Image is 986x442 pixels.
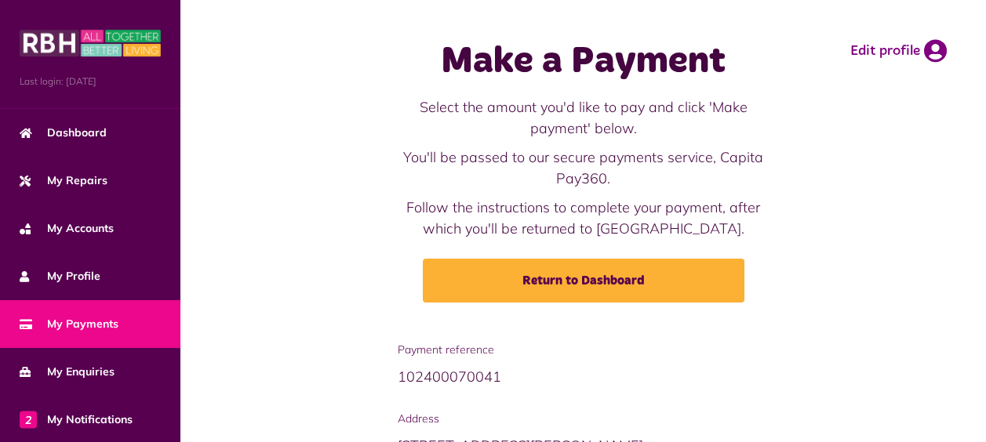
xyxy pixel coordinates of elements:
[20,220,114,237] span: My Accounts
[398,96,770,139] p: Select the amount you'd like to pay and click 'Make payment' below.
[398,411,770,427] span: Address
[20,411,37,428] span: 2
[20,74,161,89] span: Last login: [DATE]
[398,342,770,358] span: Payment reference
[398,368,501,386] span: 102400070041
[20,125,107,141] span: Dashboard
[20,172,107,189] span: My Repairs
[20,411,133,428] span: My Notifications
[20,27,161,59] img: MyRBH
[20,316,118,332] span: My Payments
[398,197,770,239] p: Follow the instructions to complete your payment, after which you'll be returned to [GEOGRAPHIC_D...
[20,364,115,380] span: My Enquiries
[398,39,770,85] h1: Make a Payment
[850,39,947,63] a: Edit profile
[423,259,744,303] a: Return to Dashboard
[398,147,770,189] p: You'll be passed to our secure payments service, Capita Pay360.
[20,268,100,284] span: My Profile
